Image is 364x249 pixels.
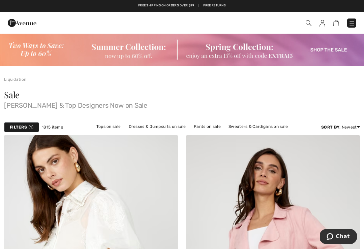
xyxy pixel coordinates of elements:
[125,122,189,131] a: Dresses & Jumpsuits on sale
[123,131,182,140] a: Jackets & Blazers on sale
[321,124,360,130] div: : Newest
[348,20,355,27] img: Menu
[199,3,199,8] span: |
[8,19,36,26] a: 1ère Avenue
[203,3,226,8] a: Free Returns
[320,229,357,246] iframe: Opens a widget where you can chat to one of our agents
[306,20,311,26] img: Search
[10,124,27,130] strong: Filters
[320,20,325,27] img: My Info
[217,131,261,140] a: Outerwear on sale
[190,122,224,131] a: Pants on sale
[138,3,194,8] a: Free shipping on orders over $99
[29,124,33,130] span: 1
[183,131,216,140] a: Skirts on sale
[4,99,360,109] span: [PERSON_NAME] & Top Designers Now on Sale
[42,124,63,130] span: 1815 items
[225,122,291,131] a: Sweaters & Cardigans on sale
[4,89,20,101] span: Sale
[4,77,26,82] a: Liquidation
[93,122,124,131] a: Tops on sale
[333,20,339,26] img: Shopping Bag
[8,16,36,30] img: 1ère Avenue
[321,125,339,130] strong: Sort By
